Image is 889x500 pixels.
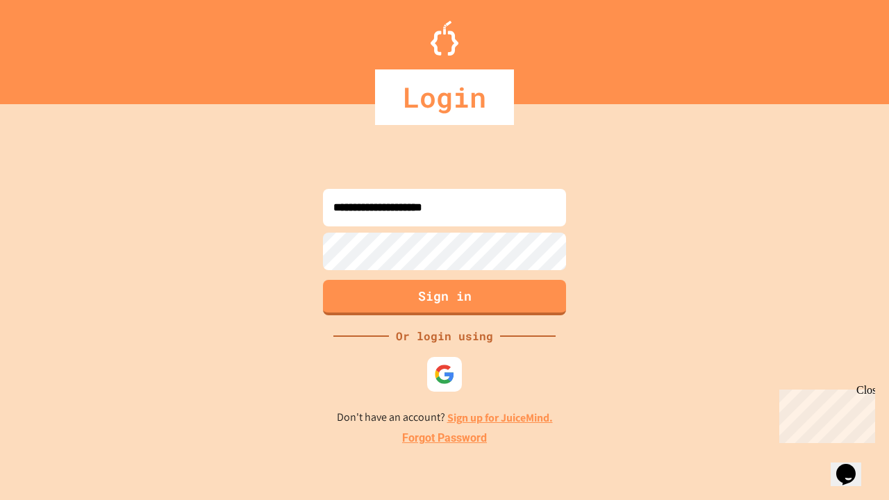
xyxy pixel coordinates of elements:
a: Sign up for JuiceMind. [447,410,553,425]
div: Login [375,69,514,125]
iframe: chat widget [774,384,875,443]
div: Or login using [389,328,500,344]
a: Forgot Password [402,430,487,447]
div: Chat with us now!Close [6,6,96,88]
img: Logo.svg [431,21,458,56]
button: Sign in [323,280,566,315]
img: google-icon.svg [434,364,455,385]
p: Don't have an account? [337,409,553,426]
iframe: chat widget [831,444,875,486]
